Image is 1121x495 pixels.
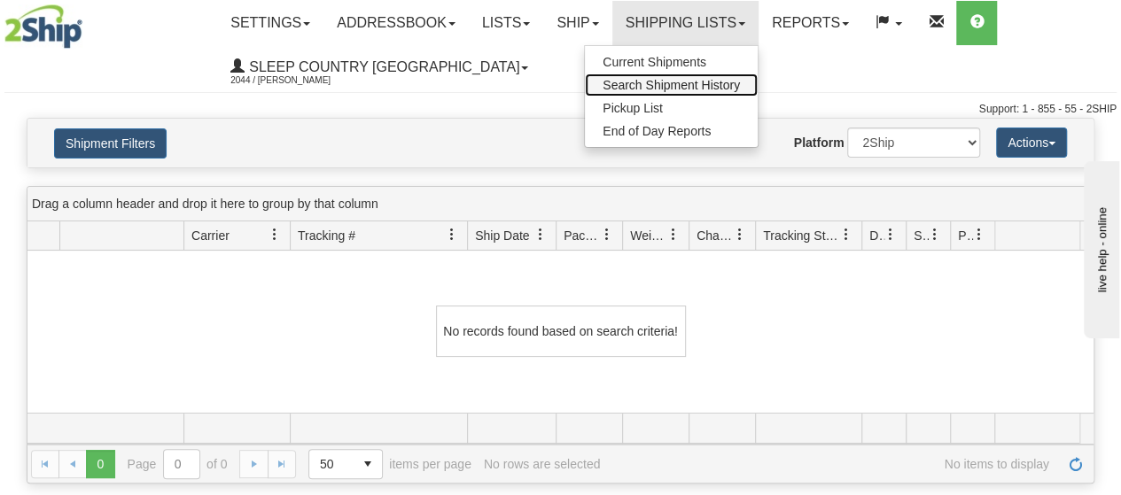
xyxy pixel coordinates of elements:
span: Pickup List [603,101,663,115]
a: Packages filter column settings [592,220,622,250]
span: Page 0 [86,450,114,478]
span: Current Shipments [603,55,706,69]
a: Lists [469,1,543,45]
span: Tracking Status [763,227,840,244]
a: Charge filter column settings [725,220,755,250]
span: No items to display [612,457,1049,471]
a: Ship [543,1,611,45]
div: live help - online [13,15,164,28]
a: Tracking # filter column settings [437,220,467,250]
span: items per page [308,449,471,479]
a: Current Shipments [585,50,758,73]
span: Page sizes drop down [308,449,383,479]
a: Shipment Issues filter column settings [920,220,950,250]
div: No rows are selected [484,457,601,471]
a: Reports [759,1,862,45]
a: Tracking Status filter column settings [831,220,861,250]
div: Support: 1 - 855 - 55 - 2SHIP [4,102,1117,117]
span: select [354,450,382,478]
a: Settings [217,1,323,45]
iframe: chat widget [1080,157,1119,337]
span: Tracking # [298,227,355,244]
span: Pickup Status [958,227,973,244]
span: 2044 / [PERSON_NAME] [230,72,363,89]
span: Search Shipment History [603,78,740,92]
span: Shipment Issues [914,227,929,244]
a: Carrier filter column settings [260,220,290,250]
a: Weight filter column settings [658,220,689,250]
label: Platform [794,134,845,151]
span: Carrier [191,227,230,244]
a: Addressbook [323,1,469,45]
a: Pickup Status filter column settings [964,220,994,250]
span: End of Day Reports [603,124,711,138]
a: Search Shipment History [585,73,758,97]
a: Sleep Country [GEOGRAPHIC_DATA] 2044 / [PERSON_NAME] [217,45,541,89]
span: Page of 0 [128,449,228,479]
div: grid grouping header [27,187,1094,221]
button: Actions [996,128,1067,158]
div: No records found based on search criteria! [436,306,686,357]
a: End of Day Reports [585,120,758,143]
a: Pickup List [585,97,758,120]
span: 50 [320,455,343,473]
span: Packages [564,227,601,244]
span: Weight [630,227,667,244]
a: Shipping lists [612,1,759,45]
span: Charge [697,227,734,244]
button: Shipment Filters [54,128,167,159]
span: Sleep Country [GEOGRAPHIC_DATA] [245,59,519,74]
a: Delivery Status filter column settings [876,220,906,250]
a: Refresh [1062,450,1090,478]
span: Ship Date [475,227,529,244]
img: logo2044.jpg [4,4,82,49]
a: Ship Date filter column settings [525,220,556,250]
span: Delivery Status [869,227,884,244]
